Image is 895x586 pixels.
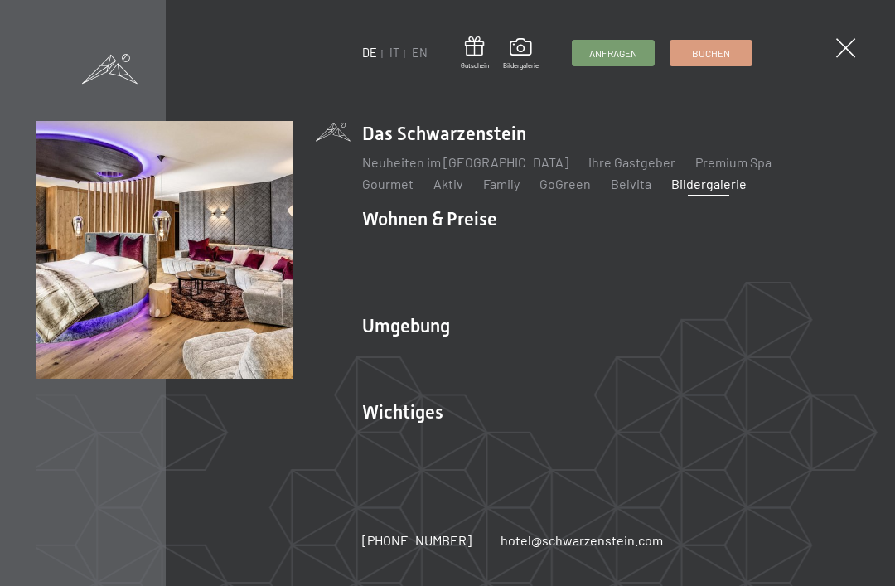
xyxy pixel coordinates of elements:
a: Ihre Gastgeber [588,154,675,170]
span: Anfragen [589,46,637,61]
span: Bildergalerie [503,61,539,70]
a: [PHONE_NUMBER] [362,531,472,550]
a: EN [412,46,428,60]
a: Premium Spa [695,154,772,170]
a: Neuheiten im [GEOGRAPHIC_DATA] [362,154,568,170]
a: GoGreen [539,176,591,191]
a: Belvita [611,176,651,191]
span: Buchen [692,46,730,61]
a: Buchen [670,41,752,65]
span: Gutschein [461,61,489,70]
a: Anfragen [573,41,654,65]
a: Aktiv [433,176,463,191]
a: Gourmet [362,176,414,191]
a: DE [362,46,377,60]
a: Family [483,176,520,191]
span: [PHONE_NUMBER] [362,532,472,548]
a: hotel@schwarzenstein.com [501,531,663,550]
a: IT [389,46,399,60]
a: Bildergalerie [671,176,747,191]
a: Bildergalerie [503,38,539,70]
a: Gutschein [461,36,489,70]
